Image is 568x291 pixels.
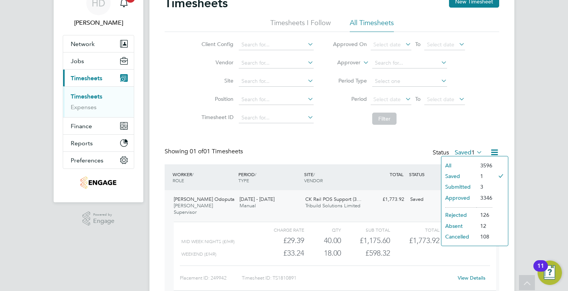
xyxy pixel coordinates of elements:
div: Sub Total [341,225,390,234]
button: Reports [63,135,134,151]
span: Select date [427,41,454,48]
input: Search for... [239,76,314,87]
input: Search for... [239,94,314,105]
div: PERIOD [236,167,302,187]
li: 3346 [476,192,492,203]
label: Approved On [333,41,367,48]
input: Search for... [239,40,314,50]
div: £33.24 [255,247,304,259]
a: Powered byEngage [83,211,115,226]
button: Network [63,35,134,52]
input: Search for... [239,113,314,123]
a: View Details [458,275,485,281]
span: / [255,171,256,177]
li: Cancelled [441,231,476,242]
span: / [313,171,315,177]
label: Period [333,95,367,102]
span: Jobs [71,57,84,65]
span: Select date [373,41,401,48]
div: 11 [537,266,544,276]
span: Powered by [93,211,114,218]
span: Finance [71,122,92,130]
label: Approver [326,59,360,67]
li: 3596 [476,160,492,171]
div: Timesheets [63,86,134,117]
span: [PERSON_NAME] Odoputa [174,196,235,202]
div: Status [433,148,484,158]
label: Vendor [199,59,233,66]
div: Saved [407,193,447,206]
span: Mid Week Nights (£/HR) [181,239,235,244]
span: 1 [471,149,475,156]
li: Rejected [441,210,476,220]
button: Preferences [63,152,134,169]
a: Expenses [71,103,97,111]
label: Saved [455,149,482,156]
span: 01 Timesheets [190,148,243,155]
button: Finance [63,118,134,134]
span: To [413,94,423,104]
div: £1,773.92 [368,193,407,206]
a: Timesheets [71,93,102,100]
div: Total [390,225,439,234]
span: Select date [373,96,401,103]
input: Select one [372,76,447,87]
label: Timesheet ID [199,114,233,121]
label: Site [199,77,233,84]
div: STATUS [407,167,447,181]
div: QTY [304,225,341,234]
li: Saved [441,171,476,181]
span: ROLE [173,177,184,183]
div: £29.39 [255,234,304,247]
li: Approved [441,192,476,203]
div: Placement ID: 249942 [180,272,242,284]
span: To [413,39,423,49]
li: Submitted [441,181,476,192]
input: Search for... [239,58,314,68]
li: 126 [476,210,492,220]
li: 108 [476,231,492,242]
li: Timesheets I Follow [270,18,331,32]
div: Showing [165,148,244,156]
div: Timesheet ID: TS1810891 [242,272,453,284]
span: £1,773.92 [409,236,439,245]
span: 01 of [190,148,203,155]
span: Engage [93,218,114,224]
span: VENDOR [304,177,323,183]
li: 12 [476,221,492,231]
button: Filter [372,113,397,125]
button: Jobs [63,52,134,69]
input: Search for... [372,58,447,68]
div: SITE [302,167,368,187]
span: Manual [240,202,256,209]
span: CK Rail POS Support (3… [305,196,362,202]
span: Holly Dunnage [63,18,134,27]
span: Select date [427,96,454,103]
li: All Timesheets [350,18,394,32]
div: WORKER [171,167,236,187]
span: [PERSON_NAME] Supervisor [174,202,213,215]
span: TYPE [238,177,249,183]
div: £598.32 [341,247,390,259]
li: 3 [476,181,492,192]
div: Charge rate [255,225,304,234]
span: Preferences [71,157,103,164]
li: 1 [476,171,492,181]
span: Tribuild Solutions Limited [305,202,360,209]
div: 40.00 [304,234,341,247]
span: / [192,171,194,177]
label: Client Config [199,41,233,48]
label: Position [199,95,233,102]
a: Go to home page [63,177,134,189]
img: tribuildsolutions-logo-retina.png [81,177,116,189]
span: Timesheets [71,75,102,82]
span: TOTAL [390,171,403,177]
li: Absent [441,221,476,231]
span: [DATE] - [DATE] [240,196,274,202]
li: All [441,160,476,171]
button: Timesheets [63,70,134,86]
div: 18.00 [304,247,341,259]
label: Period Type [333,77,367,84]
span: Network [71,40,95,48]
button: Open Resource Center, 11 new notifications [538,261,562,285]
